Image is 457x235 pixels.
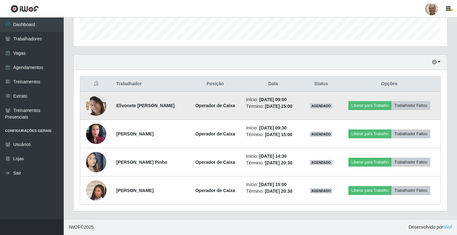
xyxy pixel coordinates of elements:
[246,181,300,188] li: Início:
[246,96,300,103] li: Início:
[86,144,106,180] img: 1742004720131.jpeg
[348,158,391,167] button: Liberar para Trabalho
[69,225,81,230] span: IWOF
[195,160,235,165] strong: Operador de Caixa
[86,111,106,156] img: 1724447097155.jpeg
[246,188,300,195] li: Término:
[246,131,300,138] li: Término:
[348,101,391,110] button: Liberar para Trabalho
[116,131,154,136] strong: [PERSON_NAME]
[259,154,287,159] time: [DATE] 14:30
[246,160,300,166] li: Término:
[265,132,292,137] time: [DATE] 15:00
[310,132,332,137] span: AGENDADO
[391,101,430,110] button: Trabalhador Faltou
[112,77,188,92] th: Trabalhador
[338,77,441,92] th: Opções
[116,160,167,165] strong: [PERSON_NAME] Pinho
[259,125,287,130] time: [DATE] 09:30
[391,158,430,167] button: Trabalhador Faltou
[188,77,242,92] th: Posição
[348,129,391,138] button: Liberar para Trabalho
[310,160,332,165] span: AGENDADO
[443,225,452,230] a: iWof
[69,224,95,231] span: © 2025 .
[310,188,332,193] span: AGENDADO
[304,77,338,92] th: Status
[246,153,300,160] li: Início:
[116,188,154,193] strong: [PERSON_NAME]
[11,5,39,13] img: CoreUI Logo
[391,129,430,138] button: Trabalhador Faltou
[86,172,106,209] img: 1745635313698.jpeg
[246,125,300,131] li: Início:
[242,77,304,92] th: Data
[195,103,235,108] strong: Operador de Caixa
[246,103,300,110] li: Término:
[310,103,332,108] span: AGENDADO
[195,131,235,136] strong: Operador de Caixa
[195,188,235,193] strong: Operador de Caixa
[265,160,292,165] time: [DATE] 20:30
[348,186,391,195] button: Liberar para Trabalho
[116,103,175,108] strong: Elivonete [PERSON_NAME]
[86,95,106,116] img: 1744411784463.jpeg
[259,97,287,102] time: [DATE] 09:00
[265,189,292,194] time: [DATE] 20:30
[265,104,292,109] time: [DATE] 15:00
[391,186,430,195] button: Trabalhador Faltou
[409,224,452,231] span: Desenvolvido por
[259,182,287,187] time: [DATE] 15:00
